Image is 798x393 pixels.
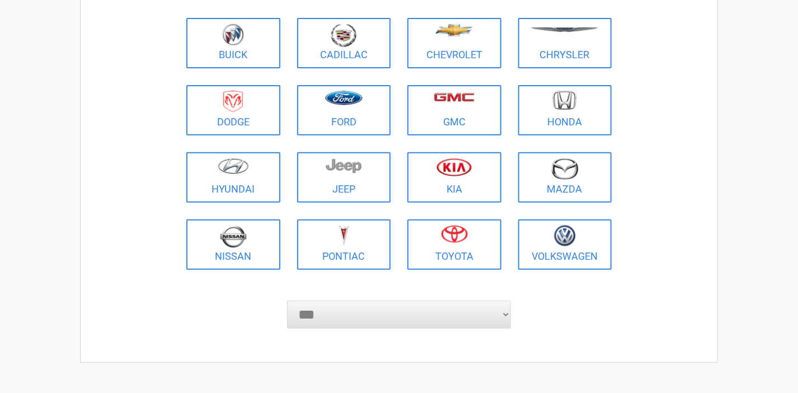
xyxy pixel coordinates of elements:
a: Chrysler [518,18,612,68]
a: Honda [518,85,612,135]
a: Chevrolet [407,18,501,68]
img: kia [436,158,472,176]
img: chevrolet [435,24,473,36]
a: Pontiac [297,219,391,270]
a: Nissan [186,219,280,270]
img: jeep [326,158,362,174]
a: Cadillac [297,18,391,68]
a: Hyundai [186,152,280,203]
a: Ford [297,85,391,135]
img: nissan [220,225,247,248]
a: Mazda [518,152,612,203]
a: Jeep [297,152,391,203]
img: volkswagen [554,225,576,247]
img: dodge [223,91,243,113]
a: Volkswagen [518,219,612,270]
img: honda [553,91,576,110]
img: gmc [434,92,475,102]
a: GMC [407,85,501,135]
img: buick [222,24,244,46]
a: Toyota [407,219,501,270]
img: hyundai [218,158,249,174]
a: Kia [407,152,501,203]
img: chrysler [531,27,599,32]
img: pontiac [338,225,349,246]
a: Buick [186,18,280,68]
img: ford [325,91,363,105]
img: mazda [551,158,579,180]
a: Dodge [186,85,280,135]
img: cadillac [331,24,356,47]
img: toyota [441,225,468,243]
